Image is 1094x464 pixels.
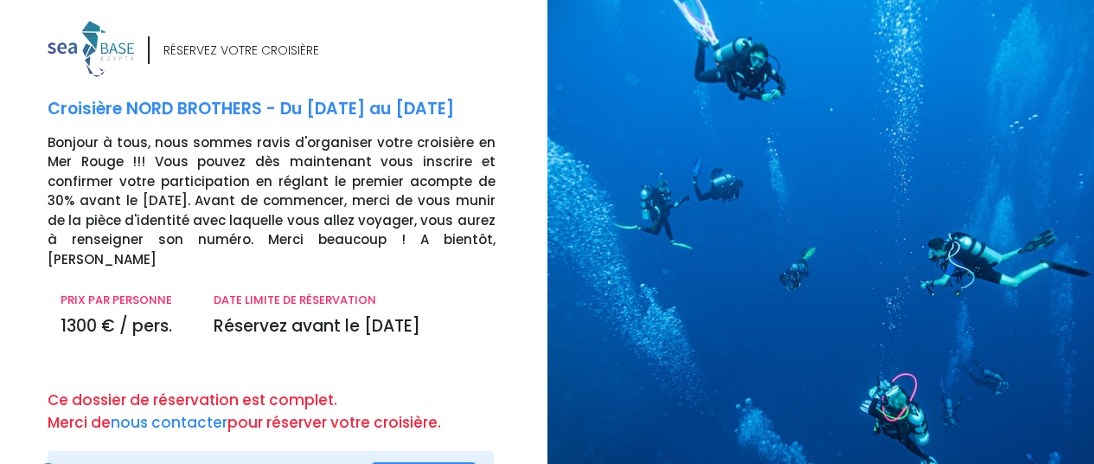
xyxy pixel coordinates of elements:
[111,412,227,433] a: nous contacter
[48,21,134,77] img: logo_color1.png
[48,390,534,434] p: Ce dossier de réservation est complet. Merci de pour réserver votre croisière.
[214,292,495,309] p: DATE LIMITE DE RÉSERVATION
[163,42,319,60] div: RÉSERVEZ VOTRE CROISIÈRE
[61,292,188,309] p: PRIX PAR PERSONNE
[48,97,534,122] p: Croisière NORD BROTHERS - Du [DATE] au [DATE]
[214,314,495,339] p: Réservez avant le [DATE]
[61,314,188,339] p: 1300 € / pers.
[48,133,534,270] p: Bonjour à tous, nous sommes ravis d'organiser votre croisière en Mer Rouge !!! Vous pouvez dès ma...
